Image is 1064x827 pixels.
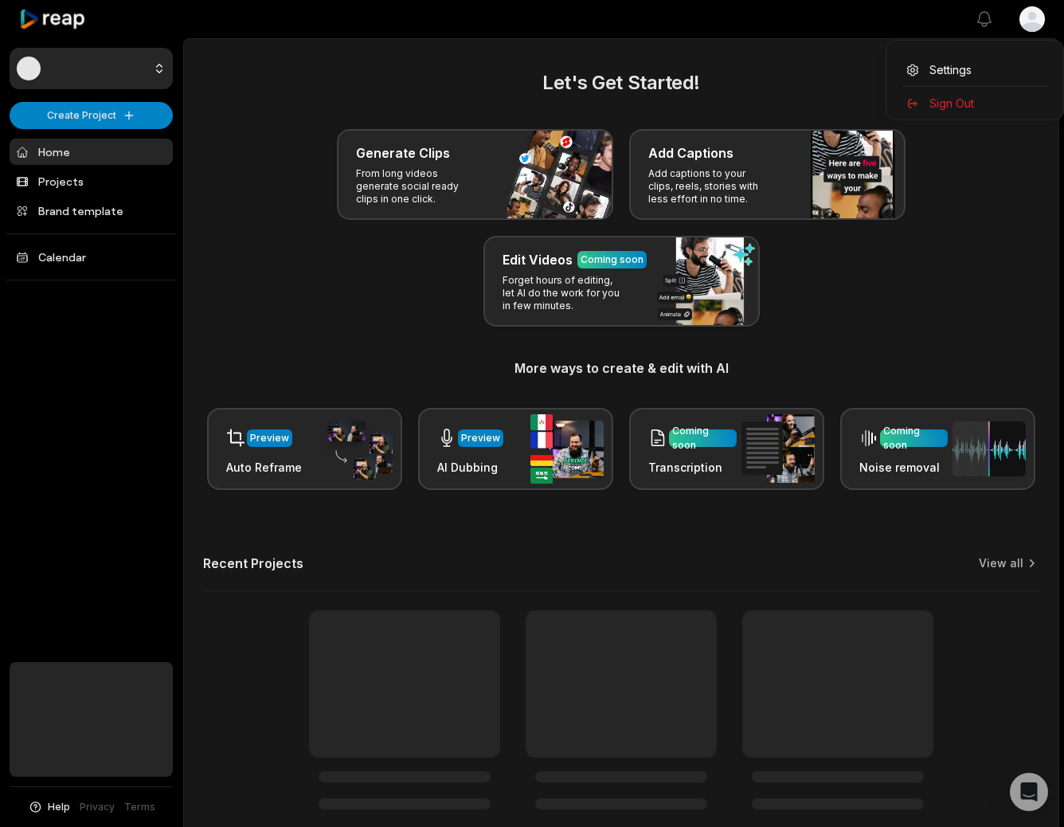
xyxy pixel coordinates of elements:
[437,459,503,476] h3: AI Dubbing
[503,274,626,312] p: Forget hours of editing, let AI do the work for you in few minutes.
[10,244,173,270] a: Calendar
[883,424,945,453] div: Coming soon
[648,167,772,206] p: Add captions to your clips, reels, stories with less effort in no time.
[648,459,737,476] h3: Transcription
[648,143,733,163] h3: Add Captions
[979,555,1023,571] a: View all
[859,459,948,476] h3: Noise removal
[929,61,972,78] span: Settings
[203,359,1039,378] h3: More ways to create & edit with AI
[124,800,155,814] a: Terms
[319,418,393,480] img: auto_reframe.png
[581,253,643,267] div: Coming soon
[953,421,1026,476] img: noise_removal.png
[741,414,815,483] img: transcription.png
[203,555,303,571] h2: Recent Projects
[356,143,450,163] h3: Generate Clips
[250,431,289,445] div: Preview
[48,800,70,814] span: Help
[356,167,479,206] p: From long videos generate social ready clips in one click.
[203,69,1039,97] h2: Let's Get Started!
[929,95,974,112] span: Sign Out
[461,431,500,445] div: Preview
[10,168,173,194] a: Projects
[226,459,302,476] h3: Auto Reframe
[80,800,115,814] a: Privacy
[10,139,173,165] a: Home
[10,198,173,224] a: Brand template
[530,414,604,484] img: ai_dubbing.png
[672,424,733,453] div: Coming soon
[503,250,573,269] h3: Edit Videos
[10,102,173,129] button: Create Project
[1010,773,1048,811] div: Open Intercom Messenger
